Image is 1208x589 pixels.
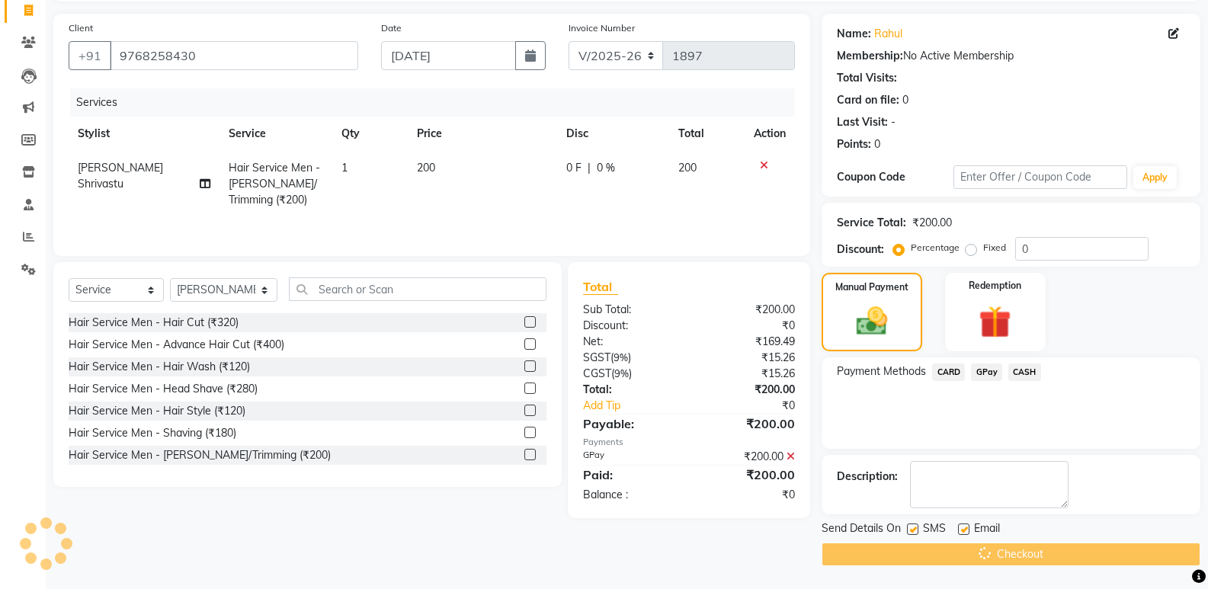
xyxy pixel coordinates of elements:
[837,26,871,42] div: Name:
[874,26,902,42] a: Rahul
[341,161,348,174] span: 1
[289,277,546,301] input: Search or Scan
[110,41,358,70] input: Search by Name/Mobile/Email/Code
[572,350,689,366] div: ( )
[569,21,635,35] label: Invoice Number
[745,117,795,151] th: Action
[69,359,250,375] div: Hair Service Men - Hair Wash (₹120)
[983,241,1006,254] label: Fixed
[689,302,806,318] div: ₹200.00
[822,520,901,539] span: Send Details On
[572,487,689,503] div: Balance :
[902,92,908,108] div: 0
[583,351,610,364] span: SGST
[971,363,1002,381] span: GPay
[709,398,806,414] div: ₹0
[837,114,888,130] div: Last Visit:
[69,41,111,70] button: +91
[572,334,689,350] div: Net:
[837,70,897,86] div: Total Visits:
[969,279,1021,293] label: Redemption
[572,366,689,382] div: ( )
[1133,166,1177,189] button: Apply
[572,398,709,414] a: Add Tip
[69,337,284,353] div: Hair Service Men - Advance Hair Cut (₹400)
[912,215,952,231] div: ₹200.00
[614,351,628,363] span: 9%
[837,469,898,485] div: Description:
[891,114,896,130] div: -
[669,117,745,151] th: Total
[689,466,806,484] div: ₹200.00
[837,363,926,379] span: Payment Methods
[557,117,670,151] th: Disc
[572,318,689,334] div: Discount:
[219,117,332,151] th: Service
[332,117,408,151] th: Qty
[78,161,163,190] span: [PERSON_NAME] Shrivastu
[69,381,258,397] div: Hair Service Men - Head Shave (₹280)
[408,117,557,151] th: Price
[689,487,806,503] div: ₹0
[835,280,908,294] label: Manual Payment
[953,165,1127,189] input: Enter Offer / Coupon Code
[229,161,320,206] span: Hair Service Men - [PERSON_NAME]/Trimming (₹200)
[837,242,884,258] div: Discount:
[689,366,806,382] div: ₹15.26
[932,363,965,381] span: CARD
[381,21,402,35] label: Date
[923,520,946,539] span: SMS
[69,315,239,331] div: Hair Service Men - Hair Cut (₹320)
[678,161,697,174] span: 200
[572,302,689,318] div: Sub Total:
[572,449,689,465] div: GPay
[572,415,689,433] div: Payable:
[583,279,618,295] span: Total
[689,350,806,366] div: ₹15.26
[69,447,331,463] div: Hair Service Men - [PERSON_NAME]/Trimming (₹200)
[837,92,899,108] div: Card on file:
[69,403,245,419] div: Hair Service Men - Hair Style (₹120)
[974,520,1000,539] span: Email
[583,367,611,380] span: CGST
[566,160,582,176] span: 0 F
[689,382,806,398] div: ₹200.00
[572,382,689,398] div: Total:
[689,318,806,334] div: ₹0
[69,425,236,441] div: Hair Service Men - Shaving (₹180)
[847,303,897,339] img: _cash.svg
[597,160,615,176] span: 0 %
[837,48,903,64] div: Membership:
[969,302,1021,342] img: _gift.svg
[417,161,435,174] span: 200
[837,169,953,185] div: Coupon Code
[70,88,806,117] div: Services
[614,367,629,379] span: 9%
[583,436,795,449] div: Payments
[572,466,689,484] div: Paid:
[837,136,871,152] div: Points:
[1008,363,1041,381] span: CASH
[588,160,591,176] span: |
[69,21,93,35] label: Client
[689,415,806,433] div: ₹200.00
[837,215,906,231] div: Service Total:
[69,117,219,151] th: Stylist
[689,334,806,350] div: ₹169.49
[837,48,1185,64] div: No Active Membership
[874,136,880,152] div: 0
[911,241,960,254] label: Percentage
[689,449,806,465] div: ₹200.00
